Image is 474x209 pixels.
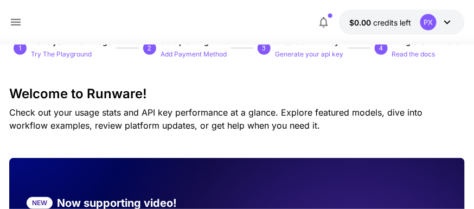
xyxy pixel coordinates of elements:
[262,43,266,53] p: 3
[275,49,343,60] p: Generate your api key
[275,47,343,60] button: Generate your api key
[350,18,374,27] span: $0.00
[161,47,227,60] button: Add Payment Method
[392,37,460,46] span: Integrate Runware
[31,47,92,60] button: Try The Playground
[9,86,464,102] h3: Welcome to Runware!
[339,10,465,35] button: $0.00РХ
[161,49,227,60] p: Add Payment Method
[420,14,437,30] div: РХ
[18,43,22,53] p: 1
[350,17,412,28] div: $0.00
[161,37,209,46] span: Set up billing
[374,18,412,27] span: credits left
[275,37,339,46] span: Create an API key
[392,49,435,60] p: Read the docs
[32,198,47,208] p: NEW
[9,107,422,131] span: Check out your usage stats and API key performance at a glance. Explore featured models, dive int...
[148,43,151,53] p: 2
[392,47,435,60] button: Read the docs
[31,37,112,46] span: Make your first image
[31,49,92,60] p: Try The Playground
[379,43,383,53] p: 4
